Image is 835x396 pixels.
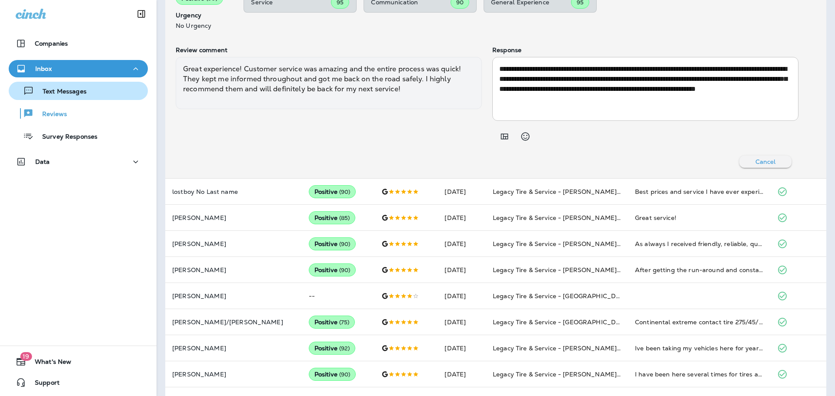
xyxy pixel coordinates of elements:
div: As always I received friendly, reliable, quick, and honest service. [635,240,763,248]
p: [PERSON_NAME] [172,266,295,273]
div: Positive [309,368,356,381]
p: [PERSON_NAME] [172,371,295,378]
p: Urgency [176,12,230,19]
span: ( 90 ) [339,371,351,378]
td: [DATE] [438,179,486,205]
button: Survey Responses [9,127,148,145]
td: [DATE] [438,361,486,387]
p: Cancel [755,158,776,165]
div: Ive been taking my vehicles here for years. Highly recommend. [635,344,763,353]
p: Survey Responses [33,133,97,141]
span: Legacy Tire & Service - [PERSON_NAME] (formerly Chelsea Tire Pros) [493,214,702,222]
p: [PERSON_NAME] [172,240,295,247]
p: lostboy No Last name [172,188,295,195]
span: Legacy Tire & Service - [PERSON_NAME] (formerly Chelsea Tire Pros) [493,344,702,352]
span: ( 85 ) [339,214,350,222]
span: Support [26,379,60,389]
span: Legacy Tire & Service - [PERSON_NAME] (formerly Chelsea Tire Pros) [493,240,702,248]
p: Inbox [35,65,52,72]
span: ( 75 ) [339,319,350,326]
div: Positive [309,237,356,250]
p: Response [492,47,798,53]
div: Positive [309,211,356,224]
td: [DATE] [438,231,486,257]
p: [PERSON_NAME] [172,214,295,221]
button: Inbox [9,60,148,77]
span: Legacy Tire & Service - [GEOGRAPHIC_DATA] (formerly Chalkville Auto & Tire Service) [493,292,752,300]
td: [DATE] [438,283,486,309]
td: [DATE] [438,257,486,283]
p: [PERSON_NAME] [172,345,295,352]
p: Reviews [33,110,67,119]
span: ( 90 ) [339,188,351,196]
p: Review comment [176,47,482,53]
div: I have been here several times for tires and service! Always treated so nice and the work is alwa... [635,370,763,379]
td: [DATE] [438,309,486,335]
span: ( 92 ) [339,345,350,352]
button: Support [9,374,148,391]
button: Text Messages [9,82,148,100]
p: Data [35,158,50,165]
span: What's New [26,358,71,369]
p: [PERSON_NAME] [172,293,295,299]
div: Great experience! Customer service was amazing and the entire process was quick! They kept me inf... [176,57,482,109]
button: 19What's New [9,353,148,370]
button: Cancel [739,156,792,168]
span: ( 90 ) [339,240,351,248]
div: Best prices and service I have ever experienced. I have already told around 30 people about you g... [635,187,763,196]
div: Positive [309,185,356,198]
div: Positive [309,342,356,355]
button: Add in a premade template [496,128,513,145]
span: Legacy Tire & Service - [GEOGRAPHIC_DATA] (formerly Chalkville Auto & Tire Service) [493,318,752,326]
div: Positive [309,316,355,329]
p: Text Messages [34,88,87,96]
td: [DATE] [438,335,486,361]
div: Great service! [635,213,763,222]
td: [DATE] [438,205,486,231]
p: [PERSON_NAME]/[PERSON_NAME] [172,319,295,326]
button: Companies [9,35,148,52]
button: Select an emoji [517,128,534,145]
div: After getting the run-around and constant changes from the quoted price from their competition, I... [635,266,763,274]
span: 19 [20,352,32,361]
button: Reviews [9,104,148,123]
span: ( 90 ) [339,266,351,274]
span: Legacy Tire & Service - [PERSON_NAME] (formerly Chelsea Tire Pros) [493,266,702,274]
p: No Urgency [176,22,230,29]
p: Companies [35,40,68,47]
td: -- [302,283,375,309]
div: Continental extreme contact tire 275/45/21 on a cx90. We are very pleased [635,318,763,326]
span: Legacy Tire & Service - [PERSON_NAME] (formerly Chelsea Tire Pros) [493,188,702,196]
span: Legacy Tire & Service - [PERSON_NAME] (formerly Chelsea Tire Pros) [493,370,702,378]
button: Collapse Sidebar [129,5,154,23]
button: Data [9,153,148,170]
div: Positive [309,263,356,276]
